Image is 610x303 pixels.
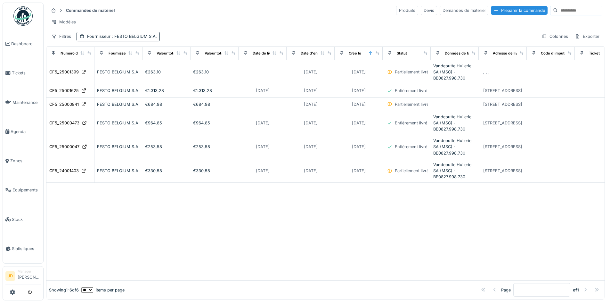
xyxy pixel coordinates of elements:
div: Vandeputte Huilerie SA (MSC) - BE0827.998.730 [433,114,476,132]
div: Exporter [572,32,602,41]
div: Données de facturation [445,51,486,56]
span: Statistiques [12,246,41,252]
li: JD [5,271,15,281]
div: €263,10 [193,69,236,75]
div: CF5_24001403 [49,168,79,174]
div: items per page [81,287,125,293]
div: Vandeputte Huilerie SA (MSC) - BE0827.998.730 [433,138,476,156]
div: Partiellement livré [395,101,429,107]
div: €330,58 [145,168,188,174]
div: [DATE] [304,144,318,150]
div: [DATE] [256,144,270,150]
div: FESTO BELGIUM S.A. [97,88,140,94]
div: [STREET_ADDRESS] [483,101,522,107]
div: CF5_25001625 [49,88,79,94]
div: €1.313,28 [193,88,236,94]
div: [STREET_ADDRESS] [483,144,522,150]
div: [DATE] [256,88,270,94]
div: €684,98 [193,101,236,107]
div: FESTO BELGIUM S.A. [97,69,140,75]
div: [DATE] [352,69,366,75]
a: Équipements [3,175,43,205]
div: Date d'envoi de la commande [301,51,353,56]
div: FESTO BELGIUM S.A. [97,120,140,126]
div: Modèles [49,17,79,27]
div: FESTO BELGIUM S.A. [97,168,140,174]
div: Préparer la commande [491,6,548,15]
a: Statistiques [3,234,43,263]
div: [DATE] [304,88,318,94]
span: Tickets [12,70,41,76]
div: €330,58 [193,168,236,174]
strong: of 1 [573,287,579,293]
span: Zones [10,158,41,164]
a: JD Manager[PERSON_NAME] [5,269,41,284]
div: CF5_25000047 [49,144,79,150]
div: Partiellement livré [395,69,429,75]
strong: Commandes de matériel [63,7,117,13]
li: [PERSON_NAME] [18,269,41,283]
span: Maintenance [12,99,41,105]
div: Entièrement livré [395,120,427,126]
div: Entièrement livré [395,88,427,94]
div: €684,98 [145,101,188,107]
div: [DATE] [352,88,366,94]
div: CF5_25000841 [49,101,79,107]
div: [DATE] [352,120,366,126]
div: [DATE] [304,168,318,174]
div: [DATE] [256,168,270,174]
a: Tickets [3,58,43,88]
div: FESTO BELGIUM S.A. [97,144,140,150]
a: Dashboard [3,29,43,58]
div: Numéro de commande [61,51,101,56]
div: Valeur totale commandée [157,51,201,56]
div: Entièrement livré [395,144,427,150]
div: Showing 1 - 6 of 6 [49,287,79,293]
div: , , , [483,69,490,75]
div: [STREET_ADDRESS] [483,120,522,126]
span: : FESTO BELGIUM S.A. [110,34,157,39]
div: €253,58 [193,144,236,150]
img: Badge_color-CXgf-gQk.svg [13,6,33,26]
div: Ticket [589,51,600,56]
div: Vandeputte Huilerie SA (MSC) - BE0827.998.730 [433,63,476,81]
div: Adresse de livraison [493,51,528,56]
a: Stock [3,205,43,234]
div: [DATE] [352,168,366,174]
div: Devis [421,6,437,15]
div: Statut [397,51,407,56]
div: Demandes de matériel [440,6,488,15]
div: €964,85 [193,120,236,126]
div: [DATE] [256,120,270,126]
div: Code d'imputation [541,51,573,56]
div: Date de livraison [253,51,282,56]
div: Colonnes [539,32,571,41]
span: Équipements [12,187,41,193]
div: Créé le [349,51,361,56]
div: FESTO BELGIUM S.A. [97,101,140,107]
div: [DATE] [352,101,366,107]
div: CF5_25001399 [49,69,79,75]
a: Maintenance [3,88,43,117]
div: Fournisseur [87,33,157,39]
span: Agenda [11,129,41,135]
span: Stock [12,216,41,223]
div: [STREET_ADDRESS] [483,168,522,174]
div: Valeur totale facturée [205,51,242,56]
div: [DATE] [304,120,318,126]
div: Vandeputte Huilerie SA (MSC) - BE0827.998.730 [433,162,476,180]
div: €964,85 [145,120,188,126]
div: Page [501,287,511,293]
div: [DATE] [352,144,366,150]
div: Manager [18,269,41,274]
div: €263,10 [145,69,188,75]
div: €1.313,28 [145,88,188,94]
div: €253,58 [145,144,188,150]
div: CF5_25000473 [49,120,79,126]
div: Filtres [49,32,74,41]
div: [STREET_ADDRESS] [483,88,522,94]
div: [DATE] [304,101,318,107]
span: Dashboard [11,41,41,47]
div: Fournisseur [109,51,129,56]
div: [DATE] [304,69,318,75]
